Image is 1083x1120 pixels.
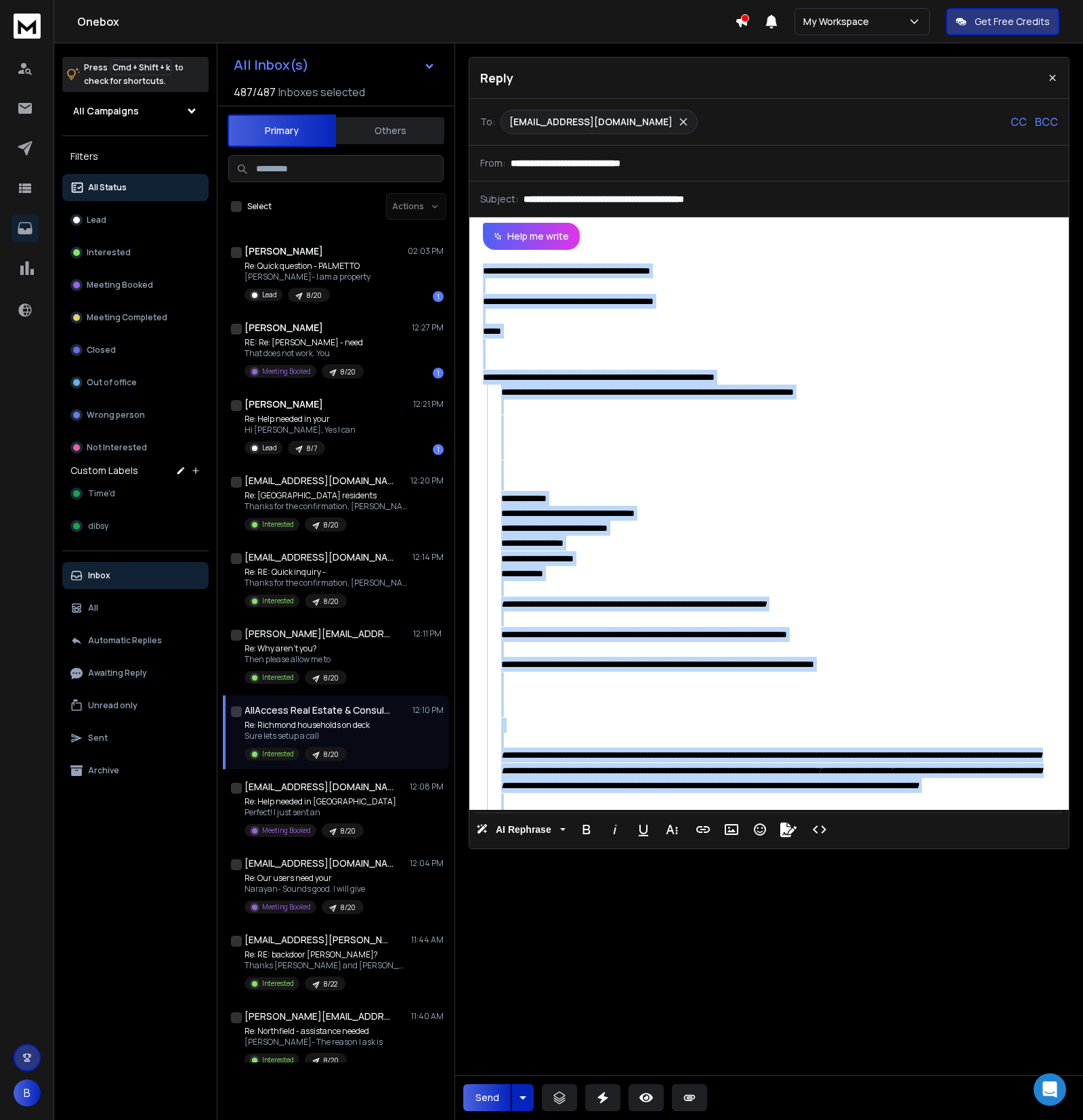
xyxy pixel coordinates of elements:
p: Re: [GEOGRAPHIC_DATA] residents [245,490,407,501]
p: Re: Quick question - PALMETTO [245,261,370,272]
p: Lead [87,215,106,225]
h1: AllAccess Real Estate & Consulting [245,704,394,717]
p: Get Free Credits [975,15,1050,28]
button: Inbox [62,562,209,589]
button: Code View [807,816,832,843]
p: Interested [262,749,294,759]
button: AI Rephrase [473,816,568,843]
p: Then please allow me to [245,654,347,665]
button: Archive [62,757,209,784]
p: Out of office [87,377,137,388]
p: Re: Northfield - assistance needed [245,1026,383,1037]
p: Re: Help needed in [GEOGRAPHIC_DATA] [245,796,396,807]
button: Automatic Replies [62,627,209,654]
h1: [PERSON_NAME] [245,321,323,335]
button: Emoticons [747,816,773,843]
p: Not Interested [87,442,147,453]
p: Re: Richmond households on deck [245,720,370,731]
p: To: [480,115,495,129]
button: Time'd [62,480,209,507]
button: Signature [776,816,801,843]
button: All Inbox(s) [223,51,446,79]
div: Open Intercom Messenger [1034,1073,1066,1106]
button: B [14,1079,41,1106]
h3: Filters [62,147,209,166]
p: Thanks [PERSON_NAME] and [PERSON_NAME]. To [245,960,407,971]
p: Awaiting Reply [88,668,147,679]
p: Archive [88,765,119,776]
button: Insert Image (⌘P) [719,816,744,843]
p: Sent [88,733,108,744]
button: All Campaigns [62,98,209,125]
p: 12:08 PM [410,781,444,792]
span: Cmd + Shift + k [110,60,172,75]
button: Meeting Completed [62,304,209,331]
p: Re: Help needed in your [245,414,356,425]
p: Interested [262,519,294,530]
p: All [88,603,98,613]
p: Thanks for the confirmation, [PERSON_NAME]. The [245,578,407,588]
button: All Status [62,174,209,201]
span: 487 / 487 [234,84,276,100]
p: Press to check for shortcuts. [84,61,184,88]
p: 02:03 PM [408,246,444,257]
p: Meeting Booked [262,825,311,836]
button: Meeting Booked [62,272,209,299]
div: 1 [433,368,444,379]
p: All Status [88,182,127,193]
h1: [EMAIL_ADDRESS][DOMAIN_NAME] [245,551,394,564]
p: 12:20 PM [410,475,444,486]
p: [PERSON_NAME]- I am a property [245,272,370,282]
p: 12:10 PM [412,705,444,716]
p: Wrong person [87,410,145,421]
p: 11:40 AM [411,1011,444,1022]
button: Get Free Credits [946,8,1059,35]
button: Unread only [62,692,209,719]
p: Re: Why aren't you? [245,643,347,654]
button: Help me write [483,223,580,250]
p: Interested [262,672,294,683]
button: Wrong person [62,402,209,429]
h1: [PERSON_NAME][EMAIL_ADDRESS][DOMAIN_NAME] [245,627,394,641]
p: Lead [262,290,277,300]
label: Select [247,201,272,212]
div: 1 [433,444,444,455]
p: 8/20 [341,826,356,836]
button: dibsy [62,513,209,540]
p: Interested [262,978,294,989]
p: 11:44 AM [411,934,444,945]
span: dibsy [88,521,108,532]
p: [EMAIL_ADDRESS][DOMAIN_NAME] [509,115,673,129]
h1: [EMAIL_ADDRESS][PERSON_NAME][DOMAIN_NAME] [245,933,394,947]
button: Interested [62,239,209,266]
h1: [PERSON_NAME][EMAIL_ADDRESS][PERSON_NAME][DOMAIN_NAME] [245,1010,394,1023]
button: Others [336,116,444,146]
h1: [PERSON_NAME] [245,397,323,411]
p: Re: RE: backdoor [PERSON_NAME]? [245,949,407,960]
p: 8/20 [341,903,356,913]
p: Meeting Completed [87,312,167,323]
p: 8/20 [307,290,322,301]
h1: All Inbox(s) [234,58,309,72]
p: RE: Re: [PERSON_NAME] - need [245,337,364,348]
button: Italic (⌘I) [602,816,628,843]
p: 12:21 PM [413,399,444,410]
button: Primary [228,114,336,147]
p: 8/20 [324,673,339,683]
p: 8/20 [324,597,339,607]
p: 12:04 PM [410,858,444,869]
p: Sure lets setup a call [245,731,370,741]
h1: [EMAIL_ADDRESS][DOMAIN_NAME] [245,857,394,870]
p: 12:11 PM [413,628,444,639]
p: 8/7 [307,444,317,454]
p: Perfect! I just sent an [245,807,396,818]
button: Bold (⌘B) [574,816,599,843]
p: Re: Our users need your [245,873,365,884]
p: My Workspace [803,15,874,28]
p: BCC [1035,114,1058,130]
p: Subject: [480,192,518,206]
p: Lead [262,443,277,453]
p: Reply [480,68,513,87]
p: Unread only [88,700,137,711]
